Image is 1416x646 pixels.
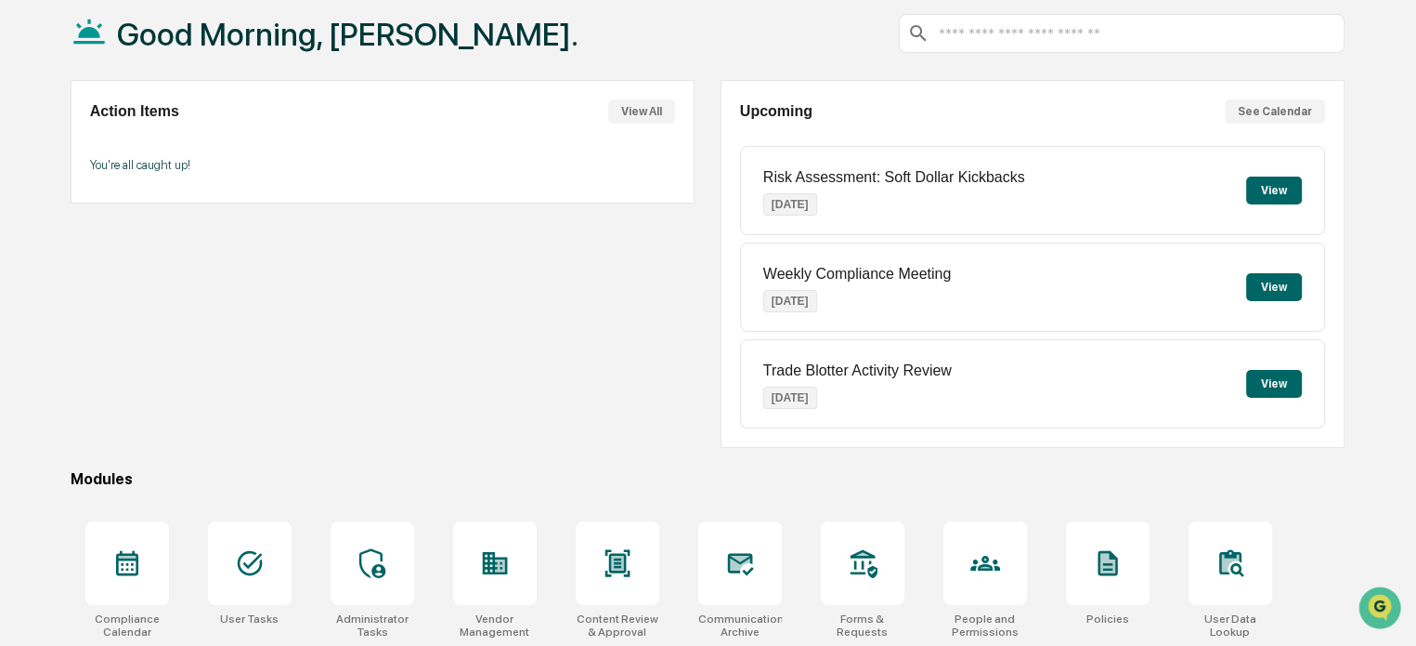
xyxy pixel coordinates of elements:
[763,193,817,216] p: [DATE]
[698,613,782,639] div: Communications Archive
[220,613,279,626] div: User Tasks
[19,271,33,286] div: 🔎
[740,103,812,120] h2: Upcoming
[1086,613,1129,626] div: Policies
[153,234,230,253] span: Attestations
[1189,613,1272,639] div: User Data Lookup
[11,262,124,296] a: 🔎Data Lookup
[763,363,952,379] p: Trade Blotter Activity Review
[85,613,169,639] div: Compliance Calendar
[1225,99,1325,124] button: See Calendar
[71,470,1345,488] div: Modules
[1246,273,1302,301] button: View
[316,148,338,170] button: Start new chat
[821,613,904,639] div: Forms & Requests
[11,227,127,260] a: 🖐️Preclearance
[608,99,675,124] button: View All
[127,227,238,260] a: 🗄️Attestations
[37,270,117,288] span: Data Lookup
[763,266,951,283] p: Weekly Compliance Meeting
[19,236,33,251] div: 🖐️
[63,142,305,161] div: Start new chat
[1357,585,1407,635] iframe: Open customer support
[90,103,179,120] h2: Action Items
[131,314,225,329] a: Powered byPylon
[1246,370,1302,398] button: View
[763,169,1025,186] p: Risk Assessment: Soft Dollar Kickbacks
[135,236,149,251] div: 🗄️
[19,142,52,176] img: 1746055101610-c473b297-6a78-478c-a979-82029cc54cd1
[63,161,235,176] div: We're available if you need us!
[763,290,817,312] p: [DATE]
[331,613,414,639] div: Administrator Tasks
[763,387,817,409] p: [DATE]
[1246,177,1302,204] button: View
[185,315,225,329] span: Pylon
[117,16,578,53] h1: Good Morning, [PERSON_NAME].
[19,39,338,69] p: How can we help?
[453,613,537,639] div: Vendor Management
[37,234,120,253] span: Preclearance
[943,613,1027,639] div: People and Permissions
[576,613,659,639] div: Content Review & Approval
[90,158,676,172] p: You're all caught up!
